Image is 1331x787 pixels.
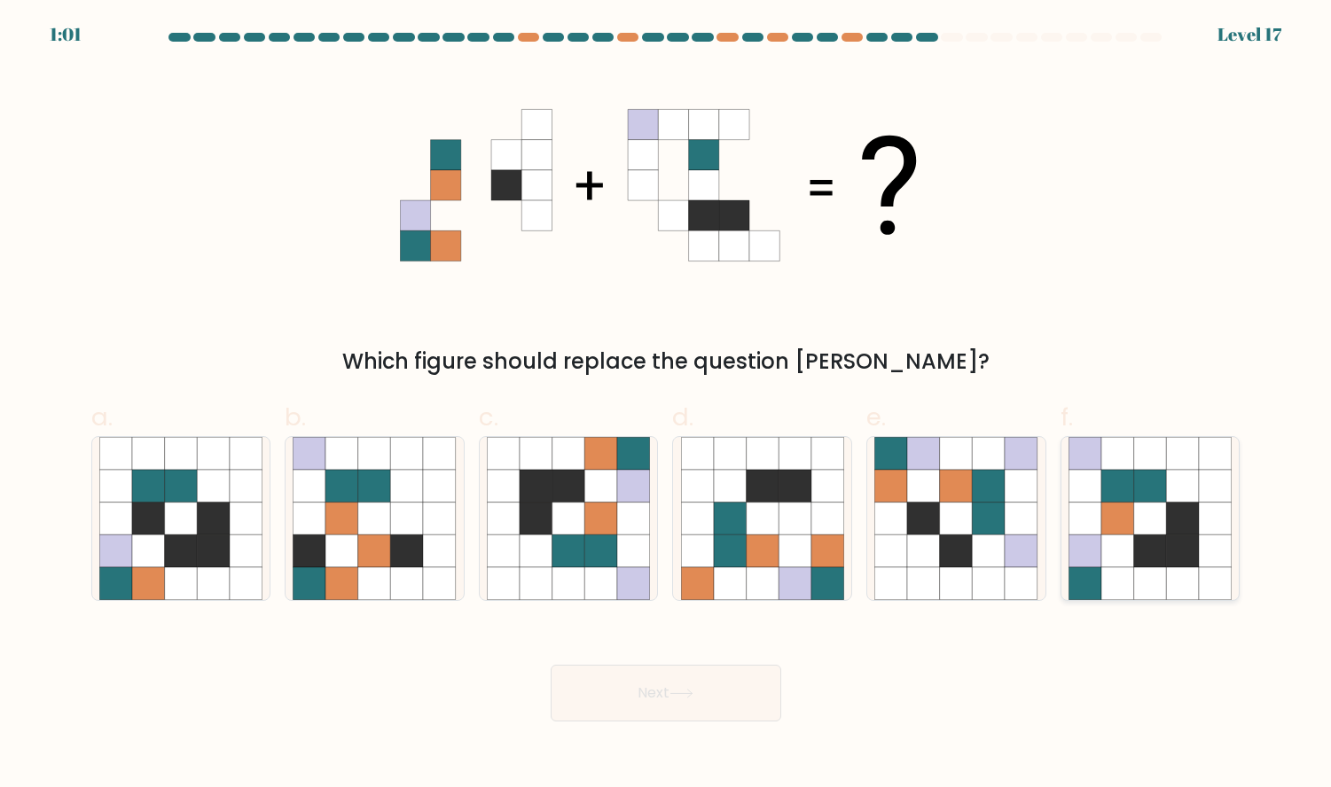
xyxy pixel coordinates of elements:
[672,400,693,434] span: d.
[1061,400,1073,434] span: f.
[551,665,781,721] button: Next
[91,400,113,434] span: a.
[102,346,1230,378] div: Which figure should replace the question [PERSON_NAME]?
[1217,21,1281,48] div: Level 17
[479,400,498,434] span: c.
[866,400,886,434] span: e.
[285,400,306,434] span: b.
[50,21,82,48] div: 1:01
